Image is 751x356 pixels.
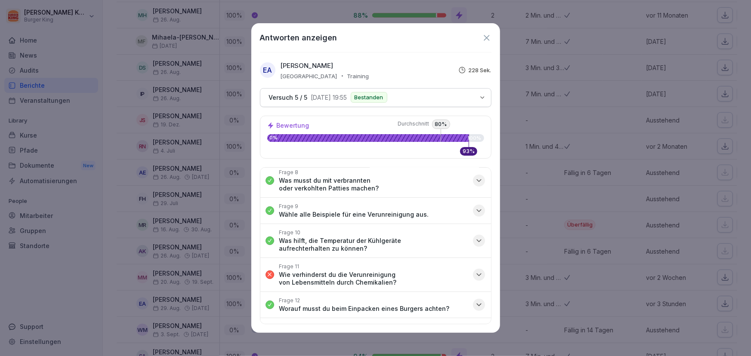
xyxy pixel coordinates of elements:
p: Frage 11 [279,263,300,270]
p: Frage 13 [279,323,301,330]
p: [GEOGRAPHIC_DATA] [281,73,337,80]
p: Versuch 5 / 5 [269,94,308,101]
p: Frage 10 [279,229,301,236]
p: 100% [468,136,482,141]
p: Bestanden [355,95,383,100]
p: 80 % [432,120,450,129]
p: Wie verhinderst du die Verunreinigung von Lebensmitteln durch Chemikalien? [279,271,468,286]
p: Worauf musst du beim Einpacken eines Burgers achten? [279,305,450,313]
div: EA [260,62,275,78]
p: Frage 8 [279,169,299,176]
span: Durchschnitt [378,120,430,127]
button: Frage 12Worauf musst du beim Einpacken eines Burgers achten? [260,292,491,318]
button: Frage 13Was musst du beim Frittieren beachten? [260,318,491,344]
button: Frage 8Was musst du mit verbrannten oder verkohlten Patties machen? [260,164,491,197]
p: 228 Sek. [469,67,491,74]
h1: Antworten anzeigen [260,32,337,43]
p: [DATE] 19:55 [311,94,347,101]
p: Bewertung [277,123,309,129]
p: Frage 9 [279,203,299,210]
p: 0% [267,135,469,140]
p: Was hilft, die Temperatur der Kühlgeräte aufrechterhalten zu können? [279,237,468,252]
p: Was musst du mit verbrannten oder verkohlten Patties machen? [279,177,468,192]
p: Frage 12 [279,297,300,304]
button: Frage 11Wie verhinderst du die Verunreinigung von Lebensmitteln durch Chemikalien? [260,258,491,292]
p: Wähle alle Beispiele für eine Verunreinigung aus. [279,211,429,218]
button: Frage 9Wähle alle Beispiele für eine Verunreinigung aus. [260,198,491,224]
p: [PERSON_NAME] [281,61,334,71]
button: Frage 10Was hilft, die Temperatur der Kühlgeräte aufrechterhalten zu können? [260,224,491,258]
p: Training [347,73,369,80]
p: 93 % [463,149,475,154]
